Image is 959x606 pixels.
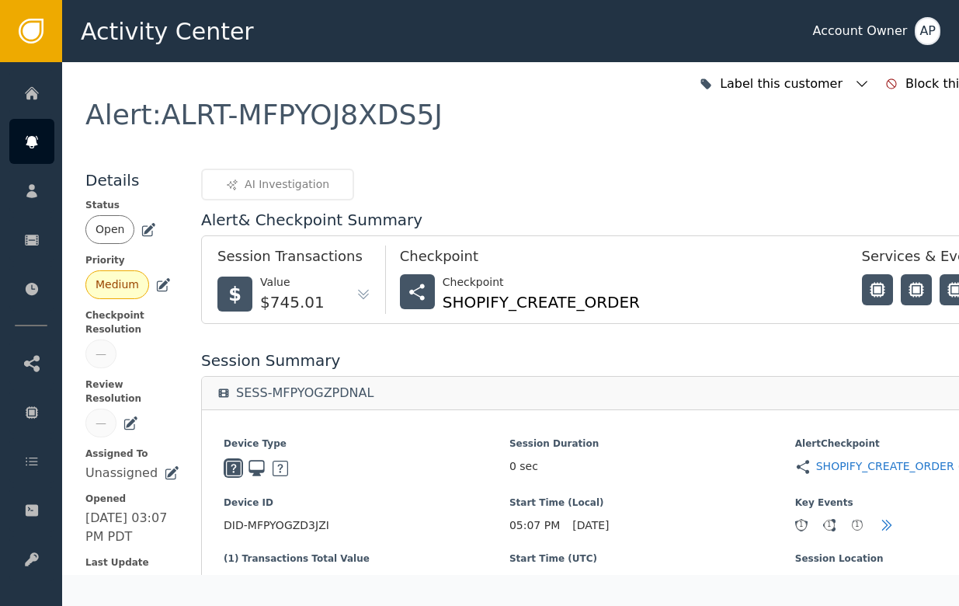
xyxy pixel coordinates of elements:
span: 10:07 PM UTC [509,573,585,590]
div: 1 [852,520,863,531]
div: Unassigned [85,464,158,482]
div: [DATE] 03:07 PM PDT [85,509,179,546]
div: Value [260,274,325,291]
span: DID-MFPYOGZD3JZI [224,517,509,534]
span: $745.01 [224,573,509,590]
span: [DATE] [597,573,634,590]
div: Session Transactions [217,246,371,274]
span: Checkpoint Resolution [85,308,179,336]
span: Device Type [224,437,509,451]
span: [DATE] [572,517,609,534]
span: Status [85,198,179,212]
div: Checkpoint [443,274,640,291]
span: Start Time (Local) [509,496,795,510]
div: Checkpoint [400,246,831,274]
span: Last Update [85,555,179,569]
span: Assigned To [85,447,179,461]
span: 0 sec [509,458,538,475]
a: SHOPIFY_CREATE_ORDER [816,458,954,475]
div: 1 [824,520,835,531]
span: Priority [85,253,179,267]
span: Device ID [224,496,509,510]
div: Account Owner [812,22,907,40]
div: — [96,346,106,362]
button: AP [915,17,940,45]
button: Label this customer [696,67,874,101]
span: Review Resolution [85,378,179,406]
span: Opened [85,492,179,506]
span: Start Time (UTC) [509,552,795,566]
span: (1) Transactions Total Value [224,552,509,566]
span: Session Duration [509,437,795,451]
div: — [96,415,106,431]
span: Activity Center [81,14,254,49]
div: Alert : ALRT-MFPYOJ8XDS5J [85,101,443,129]
span: 05:07 PM [509,517,560,534]
div: SHOPIFY_CREATE_ORDER [443,291,640,314]
div: Details [85,169,179,192]
div: SESS-MFPYOGZPDNAL [236,385,374,401]
div: $745.01 [260,291,325,314]
span: $ [228,280,241,308]
div: 1 [796,520,807,531]
div: Open [96,221,124,238]
div: Medium [96,277,139,293]
div: Label this customer [720,75,846,93]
